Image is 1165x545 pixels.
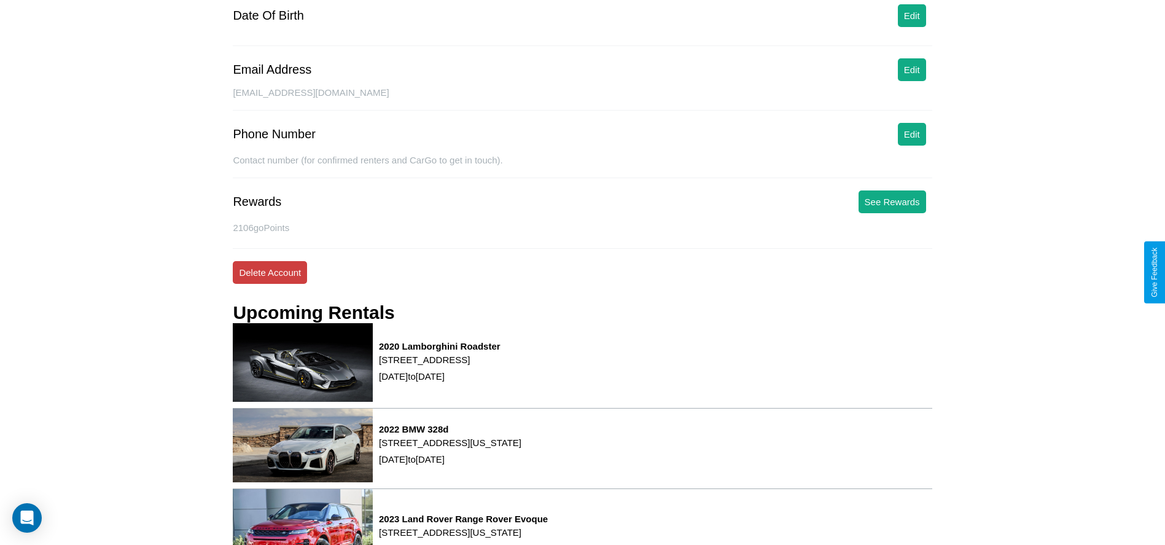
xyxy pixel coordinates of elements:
div: [EMAIL_ADDRESS][DOMAIN_NAME] [233,87,932,111]
p: 2106 goPoints [233,219,932,236]
p: [STREET_ADDRESS] [379,351,501,368]
p: [DATE] to [DATE] [379,368,501,385]
h3: Upcoming Rentals [233,302,394,323]
button: Delete Account [233,261,307,284]
div: Phone Number [233,127,316,141]
div: Open Intercom Messenger [12,503,42,533]
div: Contact number (for confirmed renters and CarGo to get in touch). [233,155,932,178]
h3: 2023 Land Rover Range Rover Evoque [379,514,548,524]
h3: 2020 Lamborghini Roadster [379,341,501,351]
button: See Rewards [859,190,926,213]
img: rental [233,323,373,402]
div: Rewards [233,195,281,209]
button: Edit [898,123,926,146]
div: Email Address [233,63,311,77]
button: Edit [898,58,926,81]
p: [DATE] to [DATE] [379,451,521,468]
img: rental [233,409,373,482]
p: [STREET_ADDRESS][US_STATE] [379,434,521,451]
h3: 2022 BMW 328d [379,424,521,434]
div: Give Feedback [1150,248,1159,297]
button: Edit [898,4,926,27]
div: Date Of Birth [233,9,304,23]
p: [STREET_ADDRESS][US_STATE] [379,524,548,541]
